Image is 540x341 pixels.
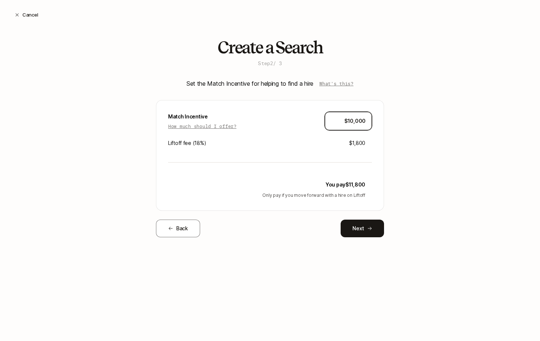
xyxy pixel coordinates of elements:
button: Cancel [9,8,44,21]
p: Set the Match Incentive for helping to find a hire [186,79,313,88]
p: Only pay if you move forward with a hire on Liftoff [168,192,365,199]
p: Match Incentive [168,112,237,121]
p: Step 2 / 3 [258,60,282,67]
button: Next [341,220,384,237]
p: You pay $11,800 [326,180,365,189]
h2: Create a Search [217,38,323,57]
input: $10,000 [331,117,366,125]
p: $1,800 [349,139,365,148]
p: What's this? [319,80,354,87]
p: How much should I offer? [168,122,237,130]
button: Back [156,220,200,237]
p: Liftoff fee ( 18 %) [168,139,206,148]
